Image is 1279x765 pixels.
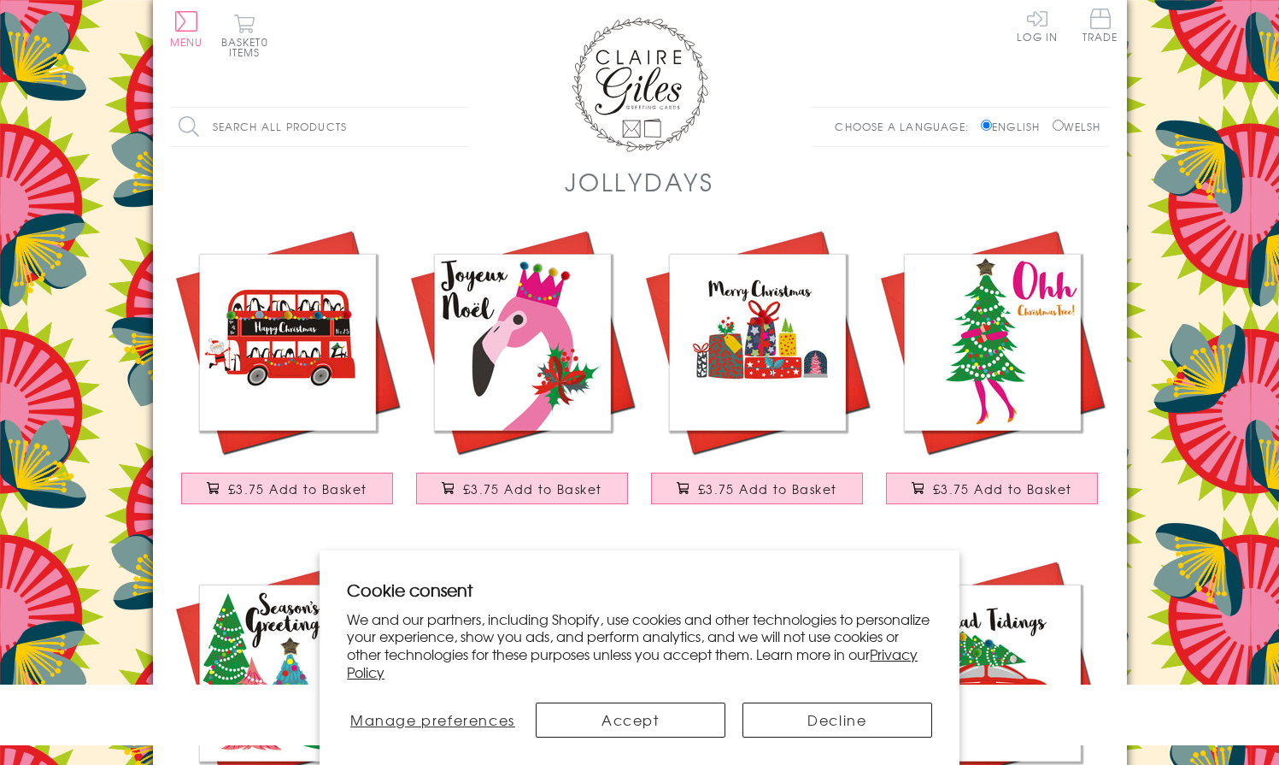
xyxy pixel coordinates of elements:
[170,225,405,521] a: Christmas Card, Santa on the Bus, Embellished with colourful pompoms £3.75 Add to Basket
[228,480,367,497] span: £3.75 Add to Basket
[405,225,640,521] a: Christmas Card, Flamingo, Joueux Noel, Embellished with colourful pompoms £3.75 Add to Basket
[933,480,1072,497] span: £3.75 Add to Basket
[463,480,602,497] span: £3.75 Add to Basket
[350,709,515,730] span: Manage preferences
[221,14,268,57] button: Basket0 items
[405,225,640,460] img: Christmas Card, Flamingo, Joueux Noel, Embellished with colourful pompoms
[1053,120,1064,131] input: Welsh
[1017,9,1058,42] a: Log In
[170,225,405,460] img: Christmas Card, Santa on the Bus, Embellished with colourful pompoms
[886,473,1098,504] button: £3.75 Add to Basket
[698,480,837,497] span: £3.75 Add to Basket
[1082,9,1118,42] span: Trade
[181,473,393,504] button: £3.75 Add to Basket
[981,120,992,131] input: English
[1082,9,1118,45] a: Trade
[347,644,918,682] a: Privacy Policy
[981,119,1048,134] label: English
[651,473,863,504] button: £3.75 Add to Basket
[1053,119,1101,134] label: Welsh
[170,108,469,146] input: Search all products
[347,610,932,681] p: We and our partners, including Shopify, use cookies and other technologies to personalize your ex...
[229,34,268,60] span: 0 items
[565,164,714,199] h1: JollyDays
[170,11,203,47] button: Menu
[416,473,628,504] button: £3.75 Add to Basket
[742,703,932,738] button: Decline
[875,225,1110,521] a: Christmas Card, Ohh Christmas Tree! Embellished with a shiny padded star £3.75 Add to Basket
[452,108,469,146] input: Search
[875,225,1110,460] img: Christmas Card, Ohh Christmas Tree! Embellished with a shiny padded star
[347,578,932,602] h2: Cookie consent
[640,225,875,460] img: Christmas Card, Pile of Presents, Embellished with colourful pompoms
[835,119,977,134] p: Choose a language:
[170,34,203,50] span: Menu
[347,703,518,738] button: Manage preferences
[640,225,875,521] a: Christmas Card, Pile of Presents, Embellished with colourful pompoms £3.75 Add to Basket
[572,17,708,152] img: Claire Giles Greetings Cards
[536,703,725,738] button: Accept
